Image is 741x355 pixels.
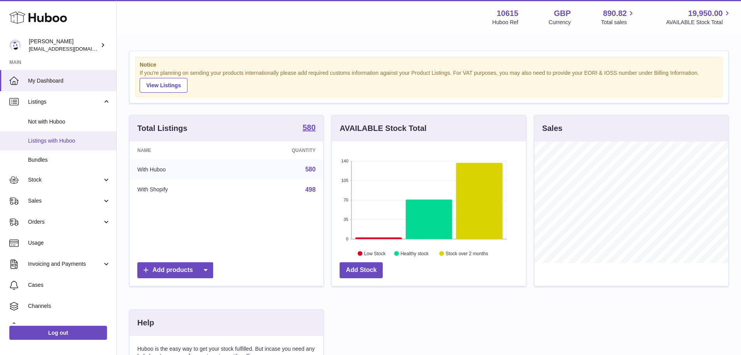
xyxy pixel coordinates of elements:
[137,262,213,278] a: Add products
[305,166,316,173] a: 580
[401,251,429,256] text: Healthy stock
[549,19,571,26] div: Currency
[28,218,102,226] span: Orders
[28,176,102,184] span: Stock
[666,8,732,26] a: 19,950.00 AVAILABLE Stock Total
[140,69,718,93] div: If you're planning on sending your products internationally please add required customs informati...
[340,262,383,278] a: Add Stock
[554,8,571,19] strong: GBP
[28,118,110,125] span: Not with Huboo
[28,323,110,331] span: Settings
[130,180,234,200] td: With Shopify
[341,178,348,183] text: 105
[137,318,154,328] h3: Help
[9,326,107,340] a: Log out
[28,156,110,164] span: Bundles
[364,251,386,256] text: Low Stock
[346,237,349,241] text: 0
[234,141,324,159] th: Quantity
[130,159,234,180] td: With Huboo
[305,186,316,193] a: 498
[601,19,636,26] span: Total sales
[28,137,110,145] span: Listings with Huboo
[688,8,723,19] span: 19,950.00
[303,124,315,133] a: 580
[28,77,110,85] span: My Dashboard
[303,124,315,131] strong: 580
[497,8,519,19] strong: 10615
[492,19,519,26] div: Huboo Ref
[28,281,110,289] span: Cases
[340,123,426,134] h3: AVAILABLE Stock Total
[341,159,348,163] text: 140
[542,123,562,134] h3: Sales
[9,39,21,51] img: internalAdmin-10615@internal.huboo.com
[344,198,349,202] text: 70
[28,239,110,247] span: Usage
[603,8,627,19] span: 890.82
[130,141,234,159] th: Name
[137,123,187,134] h3: Total Listings
[666,19,732,26] span: AVAILABLE Stock Total
[29,46,114,52] span: [EMAIL_ADDRESS][DOMAIN_NAME]
[28,260,102,268] span: Invoicing and Payments
[344,217,349,222] text: 35
[140,61,718,69] strong: Notice
[29,38,99,53] div: [PERSON_NAME]
[28,98,102,106] span: Listings
[601,8,636,26] a: 890.82 Total sales
[28,302,110,310] span: Channels
[446,251,488,256] text: Stock over 2 months
[28,197,102,205] span: Sales
[140,78,187,93] a: View Listings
